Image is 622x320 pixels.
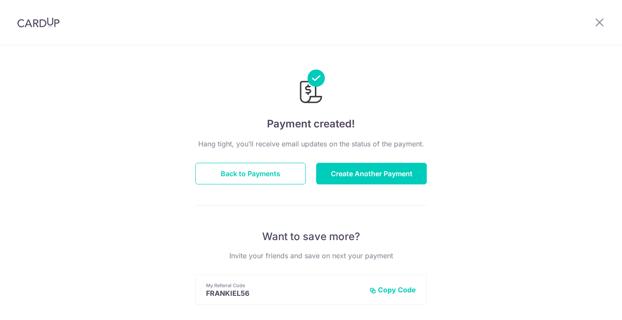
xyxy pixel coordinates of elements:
p: Hang tight, you’ll receive email updates on the status of the payment. [195,139,427,149]
img: CardUp [17,17,60,28]
p: Invite your friends and save on next your payment [195,250,427,261]
p: Want to save more? [195,230,427,244]
img: Payments [297,70,325,106]
h4: Payment created! [195,116,427,132]
p: My Referral Code [206,282,362,289]
button: Create Another Payment [316,163,427,184]
button: Copy Code [369,285,416,294]
p: FRANKIEL56 [206,289,362,298]
button: Back to Payments [195,163,306,184]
